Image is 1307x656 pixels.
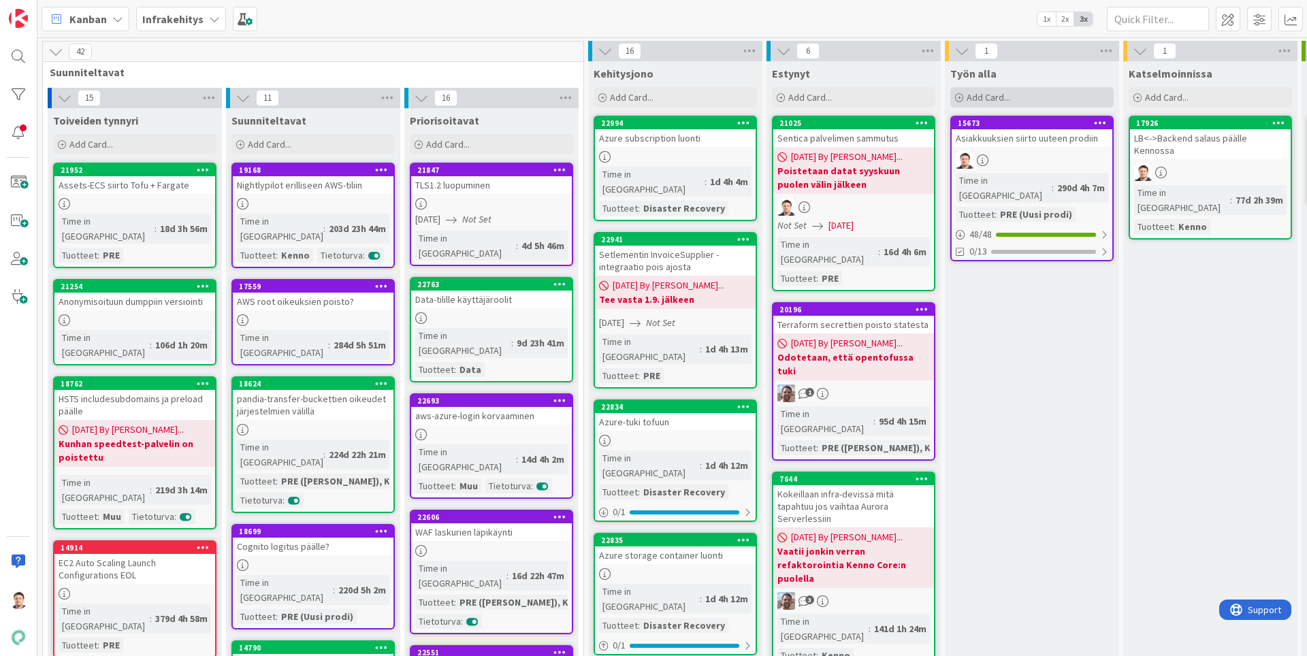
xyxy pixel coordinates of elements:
[773,304,934,333] div: 20196Terraform secrettien poisto statesta
[779,305,934,314] div: 20196
[454,478,456,493] span: :
[411,291,572,308] div: Data-tilille käyttäjäroolit
[773,473,934,527] div: 7644Kokeillaan infra-devissä mitä tapahtuu jos vaihtaa Aurora Serverlessiin
[61,543,215,553] div: 14914
[791,150,903,164] span: [DATE] By [PERSON_NAME]...
[78,90,101,106] span: 15
[150,482,152,497] span: :
[599,450,700,480] div: Time in [GEOGRAPHIC_DATA]
[772,67,810,80] span: Estynyt
[456,478,481,493] div: Muu
[411,395,572,425] div: 22693aws-azure-login korvaaminen
[997,207,1076,222] div: PRE (Uusi prodi)
[610,91,653,103] span: Add Card...
[805,595,814,604] span: 3
[233,164,393,194] div: 19168Nightlypilot erilliseen AWS-tiliin
[1134,219,1173,234] div: Tuotteet
[1037,12,1056,26] span: 1x
[777,614,869,644] div: Time in [GEOGRAPHIC_DATA]
[325,447,389,462] div: 224d 22h 21m
[1130,129,1291,159] div: LB<->Backend salaus päälle Kennossa
[231,524,395,629] a: 18699Cognito logitus päälle?Time in [GEOGRAPHIC_DATA]:220d 5h 2mTuotteet:PRE (Uusi prodi)
[411,395,572,407] div: 22693
[59,437,211,464] b: Kunhan speedtest-palvelin on poistettu
[595,413,756,431] div: Azure-tuki tofuun
[773,384,934,402] div: ET
[777,164,930,191] b: Poistetaan datat syyskuun puolen välin jälkeen
[816,440,818,455] span: :
[237,575,333,605] div: Time in [GEOGRAPHIC_DATA]
[9,590,28,609] img: TG
[454,595,456,610] span: :
[317,248,363,263] div: Tietoturva
[594,232,757,389] a: 22941Setlementin InvoiceSupplier -integraatio pois ajosta[DATE] By [PERSON_NAME]...Tee vasta 1.9....
[410,277,573,382] a: 22763Data-tilille käyttäjäroolitTime in [GEOGRAPHIC_DATA]:9d 23h 41mTuotteet:Data
[411,176,572,194] div: TLS1.2 luopuminen
[276,248,278,263] span: :
[237,248,276,263] div: Tuotteet
[54,378,215,420] div: 18762HSTS includesubdomains ja preload päälle
[69,11,107,27] span: Kanban
[599,485,638,499] div: Tuotteet
[1056,12,1074,26] span: 2x
[1134,163,1152,181] img: TG
[773,304,934,316] div: 20196
[816,271,818,286] span: :
[54,542,215,554] div: 14914
[233,293,393,310] div: AWS root oikeuksien poisto?
[283,493,285,508] span: :
[700,458,702,473] span: :
[595,117,756,147] div: 22994Azure subscription luonti
[248,138,291,150] span: Add Card...
[1054,180,1108,195] div: 290d 4h 7m
[231,376,395,513] a: 18624pandia-transfer-buckettien oikeudet järjestelmien välilläTime in [GEOGRAPHIC_DATA]:224d 22h ...
[956,173,1052,203] div: Time in [GEOGRAPHIC_DATA]
[595,546,756,564] div: Azure storage container luonti
[237,609,276,624] div: Tuotteet
[1230,193,1232,208] span: :
[411,278,572,308] div: 22763Data-tilille käyttäjäroolit
[415,212,440,227] span: [DATE]
[61,165,215,175] div: 21952
[702,591,752,606] div: 1d 4h 12m
[1175,219,1210,234] div: Kenno
[59,604,150,634] div: Time in [GEOGRAPHIC_DATA]
[777,440,816,455] div: Tuotteet
[1074,12,1093,26] span: 3x
[601,402,756,412] div: 22834
[323,447,325,462] span: :
[777,592,795,610] img: ET
[69,44,92,60] span: 42
[594,116,757,221] a: 22994Azure subscription luontiTime in [GEOGRAPHIC_DATA]:1d 4h 4mTuotteet:Disaster Recovery
[417,512,572,522] div: 22606
[461,614,463,629] span: :
[613,638,626,653] span: 0 / 1
[59,475,150,505] div: Time in [GEOGRAPHIC_DATA]
[174,509,176,524] span: :
[239,282,393,291] div: 17559
[952,129,1112,147] div: Asiakkuuksien siirto uuteen prodiin
[777,350,930,378] b: Odotetaan, että opentofussa tuki
[601,235,756,244] div: 22941
[54,164,215,176] div: 21952
[59,248,97,263] div: Tuotteet
[952,226,1112,243] div: 48/48
[410,163,573,266] a: 21847TLS1.2 luopuminen[DATE]Not SetTime in [GEOGRAPHIC_DATA]:4d 5h 46m
[233,390,393,420] div: pandia-transfer-buckettien oikeudet järjestelmien välillä
[952,117,1112,129] div: 15673
[875,414,930,429] div: 95d 4h 15m
[599,293,752,306] b: Tee vasta 1.9. jälkeen
[777,219,807,231] i: Not Set
[594,67,653,80] span: Kehitysjono
[599,368,638,383] div: Tuotteet
[513,335,568,350] div: 9d 23h 41m
[152,611,211,626] div: 379d 4h 58m
[707,174,752,189] div: 1d 4h 4m
[417,396,572,406] div: 22693
[410,393,573,499] a: 22693aws-azure-login korvaaminenTime in [GEOGRAPHIC_DATA]:14d 4h 2mTuotteet:MuuTietoturva:
[417,280,572,289] div: 22763
[773,592,934,610] div: ET
[594,533,757,655] a: 22835Azure storage container luontiTime in [GEOGRAPHIC_DATA]:1d 4h 12mTuotteet:Disaster Recovery0/1
[873,414,875,429] span: :
[152,338,211,352] div: 106d 1h 20m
